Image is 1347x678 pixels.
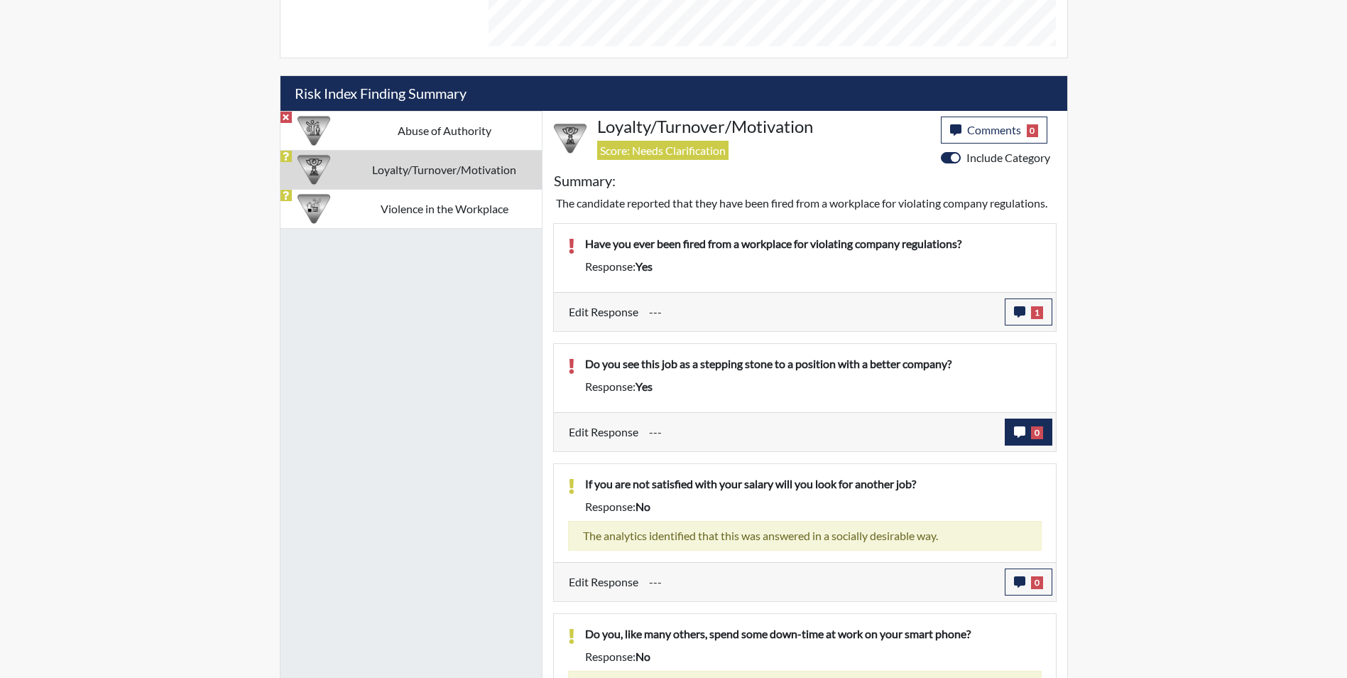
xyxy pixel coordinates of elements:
h5: Summary: [554,172,616,189]
div: Update the test taker's response, the change might impact the score [638,569,1005,596]
label: Edit Response [569,419,638,446]
img: CATEGORY%20ICON-17.40ef8247.png [298,154,330,186]
span: no [636,500,650,513]
td: Violence in the Workplace [347,189,542,228]
img: CATEGORY%20ICON-01.94e51fac.png [298,114,330,147]
div: Update the test taker's response, the change might impact the score [638,419,1005,446]
button: 0 [1005,569,1052,596]
label: Include Category [966,149,1050,166]
button: 0 [1005,419,1052,446]
span: 0 [1027,124,1039,137]
td: Loyalty/Turnover/Motivation [347,150,542,189]
p: Have you ever been fired from a workplace for violating company regulations? [585,235,1042,252]
p: The candidate reported that they have been fired from a workplace for violating company regulations. [556,195,1054,212]
p: Do you, like many others, spend some down-time at work on your smart phone? [585,625,1042,642]
button: 1 [1005,298,1052,325]
div: Update the test taker's response, the change might impact the score [638,298,1005,325]
span: no [636,650,650,663]
span: yes [636,380,653,393]
span: yes [636,259,653,273]
h5: Risk Index Finding Summary [280,76,1067,111]
td: Abuse of Authority [347,111,542,150]
p: If you are not satisfied with your salary will you look for another job? [585,475,1042,493]
span: Score: Needs Clarification [597,141,729,160]
img: CATEGORY%20ICON-17.40ef8247.png [554,122,587,155]
h4: Loyalty/Turnover/Motivation [597,117,930,137]
button: Comments0 [941,117,1048,144]
div: The analytics identified that this was answered in a socially desirable way. [568,521,1042,551]
div: Response: [574,648,1052,665]
img: CATEGORY%20ICON-26.eccbb84f.png [298,193,330,225]
div: Response: [574,498,1052,515]
span: 0 [1031,426,1043,439]
div: Response: [574,378,1052,395]
p: Do you see this job as a stepping stone to a position with a better company? [585,355,1042,372]
span: 0 [1031,576,1043,589]
label: Edit Response [569,298,638,325]
div: Response: [574,258,1052,275]
span: 1 [1031,306,1043,319]
label: Edit Response [569,569,638,596]
span: Comments [967,123,1021,136]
